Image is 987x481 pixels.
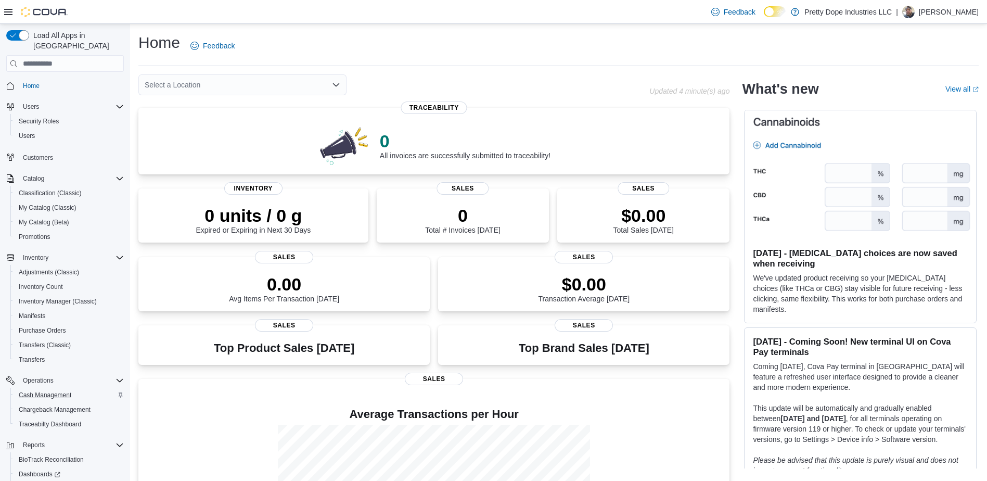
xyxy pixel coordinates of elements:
[15,231,55,243] a: Promotions
[15,389,75,401] a: Cash Management
[19,439,49,451] button: Reports
[707,2,760,22] a: Feedback
[186,35,239,56] a: Feedback
[764,6,786,17] input: Dark Mode
[945,85,979,93] a: View allExternal link
[804,6,892,18] p: Pretty Dope Industries LLC
[15,201,124,214] span: My Catalog (Classic)
[15,339,75,351] a: Transfers (Classic)
[19,374,58,387] button: Operations
[229,274,339,303] div: Avg Items Per Transaction [DATE]
[15,310,124,322] span: Manifests
[19,79,124,92] span: Home
[19,312,45,320] span: Manifests
[332,81,340,89] button: Open list of options
[147,408,721,421] h4: Average Transactions per Hour
[613,205,674,234] div: Total Sales [DATE]
[15,216,124,229] span: My Catalog (Beta)
[15,403,124,416] span: Chargeback Management
[10,230,128,244] button: Promotions
[15,266,124,279] span: Adjustments (Classic)
[19,297,97,306] span: Inventory Manager (Classic)
[10,200,128,215] button: My Catalog (Classic)
[19,283,63,291] span: Inventory Count
[15,468,65,480] a: Dashboards
[2,250,128,265] button: Inventory
[10,323,128,338] button: Purchase Orders
[539,274,630,295] p: $0.00
[19,420,81,428] span: Traceabilty Dashboard
[19,172,124,185] span: Catalog
[19,80,44,92] a: Home
[724,7,755,17] span: Feedback
[15,310,49,322] a: Manifests
[15,468,124,480] span: Dashboards
[15,324,70,337] a: Purchase Orders
[224,182,283,195] span: Inventory
[214,342,354,355] h3: Top Product Sales [DATE]
[21,7,68,17] img: Cova
[19,100,124,113] span: Users
[138,32,180,53] h1: Home
[15,216,73,229] a: My Catalog (Beta)
[753,403,968,445] p: This update will be automatically and gradually enabled between , for all terminals operating on ...
[23,376,54,385] span: Operations
[10,309,128,323] button: Manifests
[19,251,53,264] button: Inventory
[2,373,128,388] button: Operations
[425,205,500,226] p: 0
[15,231,124,243] span: Promotions
[15,418,124,431] span: Traceabilty Dashboard
[19,151,57,164] a: Customers
[19,150,124,163] span: Customers
[15,353,49,366] a: Transfers
[2,438,128,452] button: Reports
[19,233,50,241] span: Promotions
[753,248,968,269] h3: [DATE] - [MEDICAL_DATA] choices are now saved when receiving
[19,470,60,478] span: Dashboards
[15,201,81,214] a: My Catalog (Classic)
[317,124,371,166] img: 0
[10,352,128,367] button: Transfers
[15,389,124,401] span: Cash Management
[255,251,313,263] span: Sales
[15,403,95,416] a: Chargeback Management
[15,115,124,128] span: Security Roles
[753,456,958,475] em: Please be advised that this update is purely visual and does not impact payment functionality.
[10,280,128,294] button: Inventory Count
[10,114,128,129] button: Security Roles
[29,30,124,51] span: Load All Apps in [GEOGRAPHIC_DATA]
[15,295,124,308] span: Inventory Manager (Classic)
[2,99,128,114] button: Users
[10,417,128,432] button: Traceabilty Dashboard
[19,218,69,226] span: My Catalog (Beta)
[15,324,124,337] span: Purchase Orders
[15,418,85,431] a: Traceabilty Dashboard
[23,154,53,162] span: Customers
[519,342,649,355] h3: Top Brand Sales [DATE]
[23,174,44,183] span: Catalog
[15,281,124,293] span: Inventory Count
[401,102,467,114] span: Traceability
[19,268,79,276] span: Adjustments (Classic)
[23,254,48,262] span: Inventory
[2,171,128,186] button: Catalog
[10,215,128,230] button: My Catalog (Beta)
[15,115,63,128] a: Security Roles
[19,439,124,451] span: Reports
[15,353,124,366] span: Transfers
[229,274,339,295] p: 0.00
[405,373,463,385] span: Sales
[753,361,968,393] p: Coming [DATE], Cova Pay terminal in [GEOGRAPHIC_DATA] will feature a refreshed user interface des...
[15,453,124,466] span: BioTrack Reconciliation
[753,273,968,314] p: We've updated product receiving so your [MEDICAL_DATA] choices (like THCa or CBG) stay visible fo...
[15,295,101,308] a: Inventory Manager (Classic)
[15,453,88,466] a: BioTrack Reconciliation
[196,205,311,226] p: 0 units / 0 g
[19,132,35,140] span: Users
[780,414,845,423] strong: [DATE] and [DATE]
[555,251,613,263] span: Sales
[19,204,76,212] span: My Catalog (Classic)
[15,281,67,293] a: Inventory Count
